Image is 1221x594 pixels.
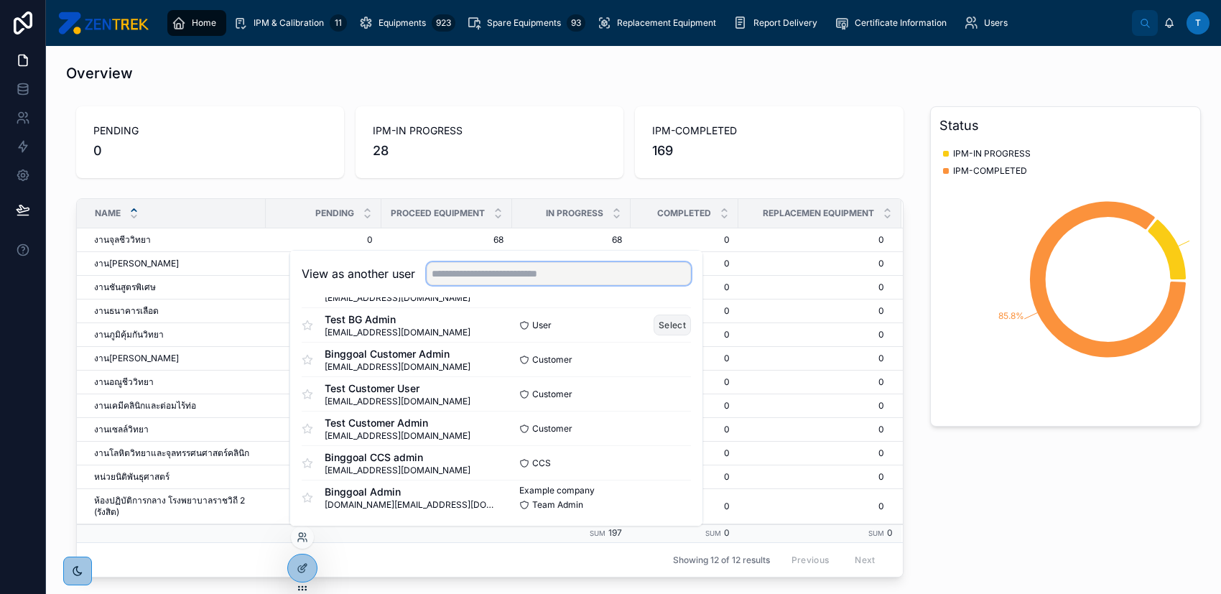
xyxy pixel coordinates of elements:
[532,320,552,331] span: User
[192,17,216,29] span: Home
[274,329,373,340] a: 0
[94,376,154,388] span: งานอณูชีววิทยา
[546,208,603,219] span: IN PROGRESS
[274,305,373,317] span: 0
[274,447,373,459] span: 0
[593,10,726,36] a: Replacement Equipment
[739,471,884,483] a: 0
[274,234,373,246] a: 0
[57,11,149,34] img: App logo
[325,292,470,304] span: [EMAIL_ADDRESS][DOMAIN_NAME]
[463,10,590,36] a: Spare Equipments93
[325,499,496,511] span: [DOMAIN_NAME][EMAIL_ADDRESS][DOMAIN_NAME]
[590,529,605,537] small: Sum
[673,554,770,566] span: Showing 12 of 12 results
[953,165,1027,177] span: IPM-COMPLETED
[94,400,257,412] a: งานเคมีคลินิกและต่อมไร้ท่อ
[94,353,179,364] span: งาน[PERSON_NAME]
[739,376,884,388] a: 0
[94,282,257,293] a: งานชันสูตรพิเศษ
[93,124,327,138] span: PENDING
[274,400,373,412] a: 0
[325,430,470,442] span: [EMAIL_ADDRESS][DOMAIN_NAME]
[274,501,373,512] a: 0
[274,471,373,483] span: 0
[167,10,226,36] a: Home
[739,234,884,246] a: 0
[855,17,947,29] span: Certificate Information
[274,258,373,269] a: 0
[373,124,606,138] span: IPM-IN PROGRESS
[302,265,415,282] h2: View as another user
[739,329,884,340] a: 0
[94,234,257,246] a: งานจุลชีววิทยา
[94,329,257,340] a: งานภูมิคุ้มกันวิทยา
[325,465,470,476] span: [EMAIL_ADDRESS][DOMAIN_NAME]
[274,353,373,364] a: 0
[567,14,585,32] div: 93
[739,447,884,459] a: 0
[953,148,1031,159] span: IPM-IN PROGRESS
[532,389,572,400] span: Customer
[93,141,327,161] span: 0
[739,400,884,412] span: 0
[739,282,884,293] span: 0
[94,353,257,364] a: งาน[PERSON_NAME]
[652,124,886,138] span: IPM-COMPLETED
[617,17,716,29] span: Replacement Equipment
[94,305,257,317] a: งานธนาคารเลือด
[519,485,595,496] span: Example company
[532,499,583,511] span: Team Admin
[521,234,622,246] a: 68
[753,17,817,29] span: Report Delivery
[984,17,1008,29] span: Users
[830,10,957,36] a: Certificate Information
[532,423,572,435] span: Customer
[94,471,170,483] span: หน่วยนิติพันธุศาสตร์
[325,361,470,373] span: [EMAIL_ADDRESS][DOMAIN_NAME]
[373,141,606,161] span: 28
[325,396,470,407] span: [EMAIL_ADDRESS][DOMAIN_NAME]
[160,7,1132,39] div: scrollable content
[639,234,730,246] a: 0
[532,354,572,366] span: Customer
[887,527,893,538] span: 0
[724,527,730,538] span: 0
[325,347,470,361] span: Binggoal Customer Admin
[94,305,159,317] span: งานธนาคารเลือด
[94,447,249,459] span: งานโลหิตวิทยาและจุลทรรศนศาสตร์คลินิก
[274,282,373,293] a: 0
[325,381,470,396] span: Test Customer User
[94,471,257,483] a: หน่วยนิติพันธุศาสตร์
[274,376,373,388] a: 0
[325,450,470,465] span: Binggoal CCS admin
[432,14,455,32] div: 923
[94,376,257,388] a: งานอณูชีววิทยา
[94,424,257,435] a: งานเซลล์วิทยา
[325,327,470,338] span: [EMAIL_ADDRESS][DOMAIN_NAME]
[739,258,884,269] span: 0
[94,282,156,293] span: งานชันสูตรพิเศษ
[94,258,257,269] a: งาน[PERSON_NAME]
[652,141,886,161] span: 169
[739,353,884,364] a: 0
[739,501,884,512] a: 0
[325,485,496,499] span: Binggoal Admin
[390,234,503,246] a: 68
[94,447,257,459] a: งานโลหิตวิทยาและจุลทรรศนศาสตร์คลินิก
[274,424,373,435] span: 0
[66,63,133,83] h1: Overview
[330,14,347,32] div: 11
[608,527,622,538] span: 197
